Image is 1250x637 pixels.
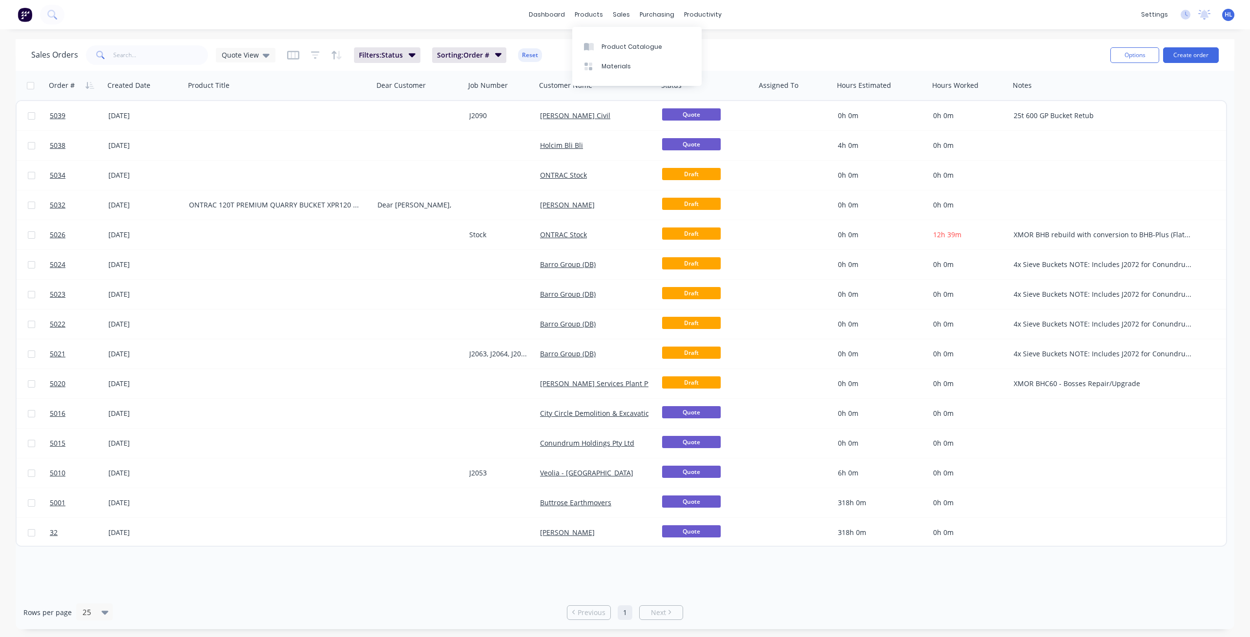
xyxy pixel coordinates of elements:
div: Notes [1013,81,1032,90]
span: 5023 [50,289,65,299]
div: 0h 0m [838,260,921,269]
ul: Pagination [563,605,687,620]
span: 0h 0m [933,170,954,180]
span: 5038 [50,141,65,150]
span: 5010 [50,468,65,478]
span: Filters: Status [359,50,403,60]
span: Draft [662,317,721,329]
span: 0h 0m [933,289,954,299]
div: Product Catalogue [602,42,662,51]
div: J2090 [469,111,529,121]
div: J2053 [469,468,529,478]
span: Draft [662,376,721,389]
a: 5032 [50,190,108,220]
a: [PERSON_NAME] Civil [540,111,610,120]
span: Next [651,608,666,617]
span: 5020 [50,379,65,389]
div: products [570,7,608,22]
span: 5001 [50,498,65,508]
div: [DATE] [108,349,181,359]
button: Sorting:Order # [432,47,507,63]
span: Draft [662,227,721,240]
span: 0h 0m [933,200,954,209]
div: XMOR BHB rebuild with conversion to BHB-Plus (Flat Lip) [1014,230,1192,240]
span: 0h 0m [933,528,954,537]
a: Conundrum Holdings Pty Ltd [540,438,634,448]
div: J2063, J2064, J2065, J2072 [469,349,529,359]
a: ONTRAC Stock [540,230,587,239]
a: 5022 [50,309,108,339]
span: Quote [662,495,721,508]
a: Previous page [567,608,610,617]
a: 5020 [50,369,108,398]
div: Created Date [107,81,150,90]
a: Barro Group (DB) [540,319,596,329]
a: 5024 [50,250,108,279]
a: 5026 [50,220,108,249]
div: Materials [602,62,631,71]
span: 5034 [50,170,65,180]
span: 0h 0m [933,468,954,477]
div: 0h 0m [838,379,921,389]
div: 0h 0m [838,200,921,210]
div: Assigned To [759,81,798,90]
div: settings [1136,7,1173,22]
a: [PERSON_NAME] [540,528,595,537]
div: Product Title [188,81,229,90]
div: 0h 0m [838,170,921,180]
a: 5039 [50,101,108,130]
div: 0h 0m [838,230,921,240]
a: [PERSON_NAME] [540,200,595,209]
a: 5010 [50,458,108,488]
div: 0h 0m [838,111,921,121]
div: Customer Name [539,81,592,90]
div: [DATE] [108,528,181,537]
div: ONTRAC 120T PREMIUM QUARRY BUCKET XPR120 - Hitachi EX1200 [189,200,361,210]
span: 5039 [50,111,65,121]
span: 5021 [50,349,65,359]
div: 4x Sieve Buckets NOTE: Includes J2072 for Conundrum Holdings [1014,260,1192,269]
span: 0h 0m [933,319,954,329]
div: 0h 0m [838,409,921,418]
div: Dear [PERSON_NAME], [377,200,457,210]
a: 32 [50,518,108,547]
div: [DATE] [108,260,181,269]
span: Quote View [222,50,259,60]
a: City Circle Demolition & Excavation Pty Ltd [540,409,678,418]
span: 5015 [50,438,65,448]
span: 0h 0m [933,409,954,418]
div: 0h 0m [838,349,921,359]
div: [DATE] [108,170,181,180]
span: HL [1225,10,1232,19]
button: Create order [1163,47,1219,63]
div: [DATE] [108,468,181,478]
div: purchasing [635,7,679,22]
span: 0h 0m [933,111,954,120]
div: 0h 0m [838,319,921,329]
a: Page 1 is your current page [618,605,632,620]
a: Product Catalogue [572,37,702,56]
a: [PERSON_NAME] Services Plant Pty Ltd [540,379,666,388]
div: 6h 0m [838,468,921,478]
div: [DATE] [108,289,181,299]
span: 5026 [50,230,65,240]
button: Options [1110,47,1159,63]
a: Next page [640,608,683,617]
div: Stock [469,230,529,240]
span: Draft [662,257,721,269]
div: [DATE] [108,141,181,150]
div: [DATE] [108,438,181,448]
a: 5023 [50,280,108,309]
button: Filters:Status [354,47,420,63]
a: 5016 [50,399,108,428]
span: 12h 39m [933,230,961,239]
div: 4x Sieve Buckets NOTE: Includes J2072 for Conundrum Holdings [1014,289,1192,299]
span: Sorting: Order # [437,50,489,60]
span: 5016 [50,409,65,418]
span: Quote [662,466,721,478]
span: 0h 0m [933,141,954,150]
span: 5032 [50,200,65,210]
div: 4x Sieve Buckets NOTE: Includes J2072 for Conundrum Holdings [1014,319,1192,329]
div: [DATE] [108,319,181,329]
span: 5024 [50,260,65,269]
